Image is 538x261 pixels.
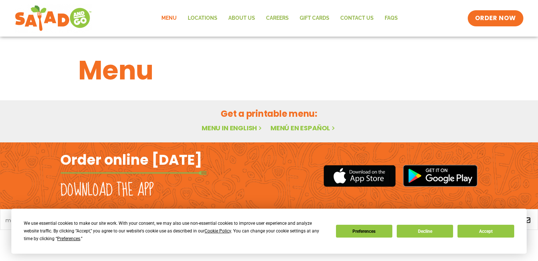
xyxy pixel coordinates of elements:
img: fork [60,171,207,175]
a: ORDER NOW [468,10,523,26]
span: Preferences [57,236,80,241]
div: Cookie Consent Prompt [11,209,527,254]
button: Accept [457,225,514,238]
button: Decline [397,225,453,238]
img: appstore [324,164,396,188]
a: FAQs [379,10,403,27]
a: About Us [223,10,261,27]
span: ORDER NOW [475,14,516,23]
span: Cookie Policy [205,228,231,234]
a: Contact Us [335,10,379,27]
img: new-SAG-logo-768×292 [15,4,92,33]
a: Menu in English [202,123,263,133]
a: GIFT CARDS [294,10,335,27]
h2: Get a printable menu: [78,107,460,120]
a: Careers [261,10,294,27]
h2: Order online [DATE] [60,151,202,169]
h2: Download the app [60,180,154,201]
a: Menu [156,10,182,27]
button: Preferences [336,225,392,238]
h1: Menu [78,51,460,90]
nav: Menu [156,10,403,27]
a: Locations [182,10,223,27]
a: meet chef [PERSON_NAME] [5,218,75,223]
div: We use essential cookies to make our site work. With your consent, we may also use non-essential ... [24,220,327,243]
a: Menú en español [270,123,336,133]
img: google_play [403,165,478,187]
